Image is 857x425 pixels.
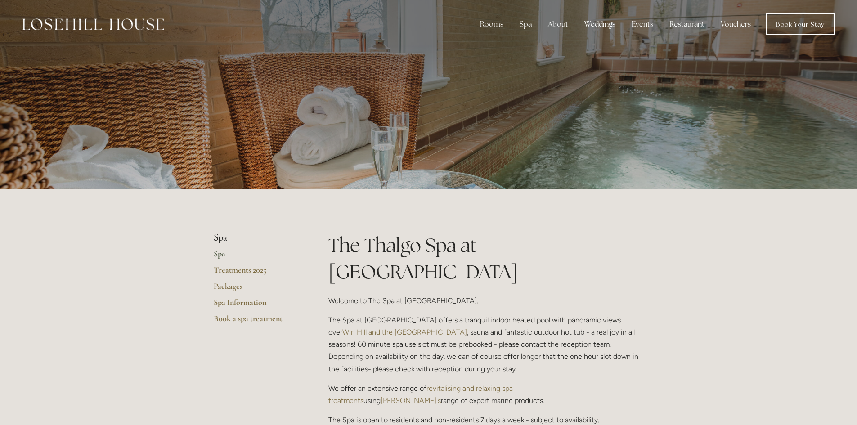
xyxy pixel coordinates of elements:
[214,249,300,265] a: Spa
[577,15,623,33] div: Weddings
[214,265,300,281] a: Treatments 2025
[328,232,644,285] h1: The Thalgo Spa at [GEOGRAPHIC_DATA]
[214,281,300,297] a: Packages
[662,15,712,33] div: Restaurant
[328,295,644,307] p: Welcome to The Spa at [GEOGRAPHIC_DATA].
[214,297,300,313] a: Spa Information
[624,15,660,33] div: Events
[214,232,300,244] li: Spa
[713,15,758,33] a: Vouchers
[381,396,441,405] a: [PERSON_NAME]'s
[22,18,164,30] img: Losehill House
[328,382,644,407] p: We offer an extensive range of using range of expert marine products.
[512,15,539,33] div: Spa
[342,328,467,336] a: Win Hill and the [GEOGRAPHIC_DATA]
[214,313,300,330] a: Book a spa treatment
[766,13,835,35] a: Book Your Stay
[328,314,644,375] p: The Spa at [GEOGRAPHIC_DATA] offers a tranquil indoor heated pool with panoramic views over , sau...
[541,15,575,33] div: About
[473,15,511,33] div: Rooms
